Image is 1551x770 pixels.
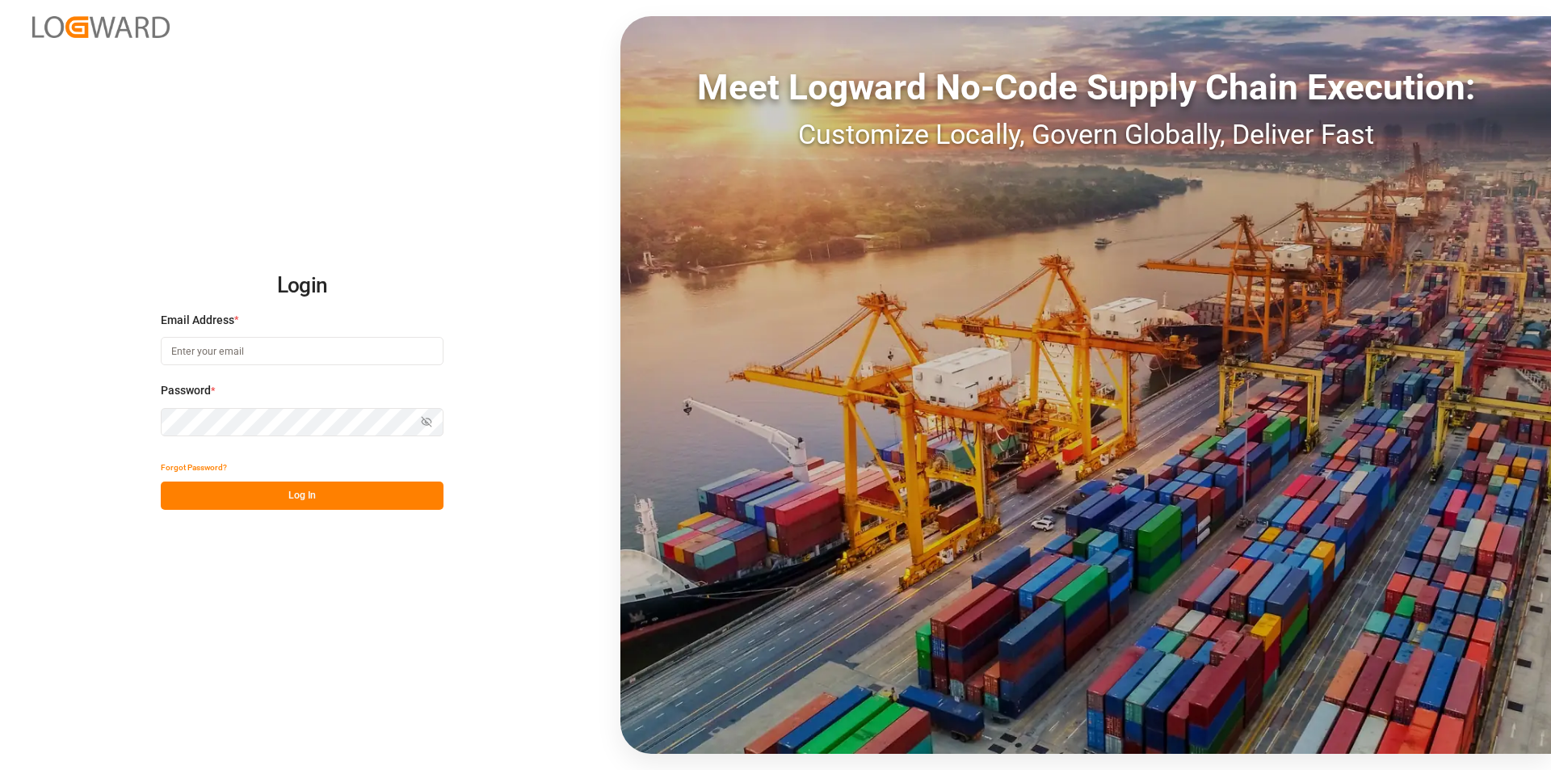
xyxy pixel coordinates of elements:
[161,382,211,399] span: Password
[161,482,443,510] button: Log In
[161,312,234,329] span: Email Address
[161,453,227,482] button: Forgot Password?
[620,114,1551,155] div: Customize Locally, Govern Globally, Deliver Fast
[32,16,170,38] img: Logward_new_orange.png
[161,260,443,312] h2: Login
[161,337,443,365] input: Enter your email
[620,61,1551,114] div: Meet Logward No-Code Supply Chain Execution:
